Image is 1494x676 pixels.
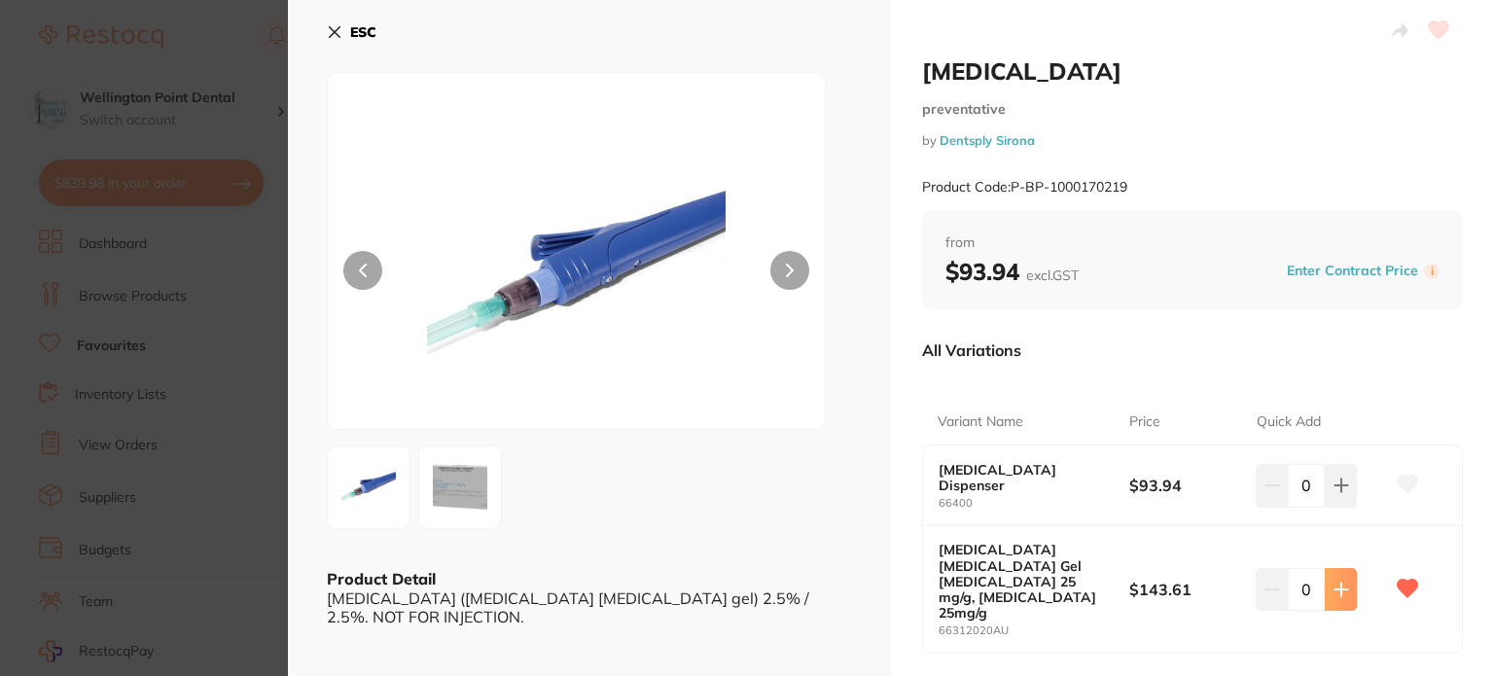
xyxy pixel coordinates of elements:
p: Quick Add [1257,412,1321,432]
small: Product Code: P-BP-1000170219 [922,179,1127,196]
small: by [922,133,1463,148]
b: $93.94 [1129,475,1243,496]
b: $143.61 [1129,579,1243,600]
b: $93.94 [945,257,1079,286]
img: LTY2NDAwLmpwZw [427,122,726,429]
a: Dentsply Sirona [940,132,1035,148]
button: ESC [327,16,376,49]
small: 66312020AU [939,624,1129,637]
button: Enter Contract Price [1281,262,1424,280]
b: [MEDICAL_DATA] Dispenser [939,462,1110,493]
h2: [MEDICAL_DATA] [922,56,1463,86]
small: 66400 [939,497,1129,510]
label: i [1424,264,1440,279]
p: Variant Name [938,412,1023,432]
p: All Variations [922,340,1021,360]
b: Product Detail [327,569,436,588]
small: preventative [922,101,1463,118]
b: ESC [350,23,376,41]
span: from [945,233,1440,253]
span: excl. GST [1026,267,1079,284]
p: Price [1129,412,1160,432]
img: LTY2NDAwLmpwZw [334,452,404,522]
div: [MEDICAL_DATA] ([MEDICAL_DATA] [MEDICAL_DATA] gel) 2.5% / 2.5%. NOT FOR INJECTION. [327,589,852,625]
b: [MEDICAL_DATA] [MEDICAL_DATA] Gel [MEDICAL_DATA] 25 mg/g, [MEDICAL_DATA] 25mg/g [939,542,1110,620]
img: MzEyMDIwQVUuanBn [425,452,495,522]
